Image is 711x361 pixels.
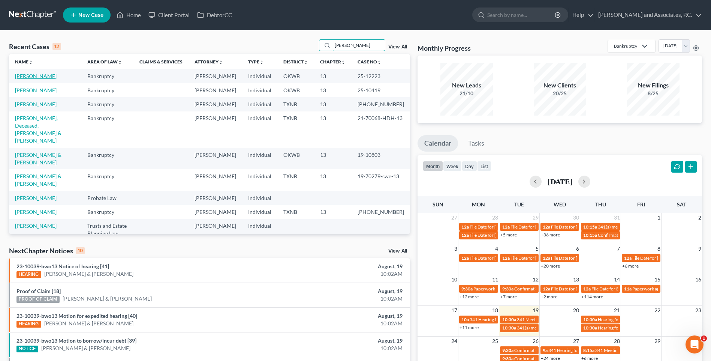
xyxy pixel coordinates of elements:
span: 5 [535,244,539,253]
td: 19-70279-swe-13 [352,169,410,191]
div: HEARING [16,321,41,328]
td: Bankruptcy [81,169,133,191]
td: [PERSON_NAME] [189,169,242,191]
span: 24 [451,337,458,346]
span: Confirmation hearing for [PERSON_NAME] & [PERSON_NAME] [514,286,639,292]
span: 11a [624,286,632,292]
td: 13 [314,97,352,111]
td: Bankruptcy [81,148,133,169]
span: 12 [532,275,539,284]
div: Recent Cases [9,42,61,51]
span: Sun [433,201,443,208]
a: [PERSON_NAME] & [PERSON_NAME] [44,270,133,278]
span: File Date for [PERSON_NAME] & [PERSON_NAME] [551,255,651,261]
td: Bankruptcy [81,69,133,83]
span: 25 [491,337,499,346]
a: DebtorCC [193,8,236,22]
td: 25-10419 [352,83,410,97]
span: 10:30a [502,325,516,331]
input: Search by name... [332,40,385,51]
button: day [462,161,477,171]
span: 27 [572,337,580,346]
iframe: Intercom live chat [686,335,704,353]
td: TXNB [277,97,314,111]
span: 12a [502,255,510,261]
td: [PERSON_NAME] [189,83,242,97]
a: Nameunfold_more [15,59,33,65]
div: NextChapter Notices [9,246,85,255]
span: 12a [502,224,510,230]
span: Wed [554,201,566,208]
td: TXNB [277,205,314,219]
span: 18 [491,306,499,315]
span: 8 [657,244,661,253]
td: [PERSON_NAME] [189,111,242,148]
a: Client Portal [145,8,193,22]
a: [PERSON_NAME] and Associates, P.C. [594,8,702,22]
a: Chapterunfold_more [320,59,346,65]
td: Individual [242,205,277,219]
td: [PERSON_NAME] [189,219,242,241]
span: 4 [494,244,499,253]
a: +5 more [500,232,517,238]
div: NOTICE [16,346,38,352]
td: 13 [314,69,352,83]
th: Claims & Services [133,54,189,69]
a: +6 more [622,263,639,269]
span: 29 [532,213,539,222]
a: +7 more [500,294,517,299]
span: 19 [532,306,539,315]
td: TXNB [277,111,314,148]
a: +12 more [460,294,479,299]
span: Hearing for Total Alloy Foundry, Inc. [598,325,669,331]
div: 10 [76,247,85,254]
span: 341 Hearing for [PERSON_NAME][GEOGRAPHIC_DATA] [548,347,661,353]
span: 341 Meeting for [PERSON_NAME] [517,317,584,322]
span: 10:30a [502,317,516,322]
td: [PERSON_NAME] [189,191,242,205]
a: +114 more [581,294,603,299]
a: [PERSON_NAME] [15,101,57,107]
td: Bankruptcy [81,97,133,111]
a: [PERSON_NAME] [15,195,57,201]
span: Sat [677,201,686,208]
span: 28 [613,337,621,346]
a: 23-10039-bwo13 Motion for expedited hearing [40] [16,313,137,319]
a: Typeunfold_more [248,59,264,65]
td: 13 [314,111,352,148]
a: +2 more [541,294,557,299]
span: File Date for [PERSON_NAME] [551,286,611,292]
span: Thu [595,201,606,208]
span: 10:15a [583,232,597,238]
a: [PERSON_NAME] [15,73,57,79]
input: Search by name... [487,8,556,22]
td: Bankruptcy [81,111,133,148]
span: 10:30a [583,317,597,322]
div: 10:02AM [279,270,403,278]
td: OKWB [277,83,314,97]
button: month [423,161,443,171]
td: 19-10803 [352,148,410,169]
span: 9:30a [502,347,513,353]
a: [PERSON_NAME] [15,87,57,93]
div: 8/25 [627,90,680,97]
div: New Clients [534,81,586,90]
a: 23-10039-bwo13 Notice of hearing [41] [16,263,109,269]
h3: Monthly Progress [418,44,471,53]
div: New Leads [440,81,493,90]
span: 10a [461,317,469,322]
span: 9 [698,244,702,253]
a: View All [388,44,407,50]
span: File Date for [PERSON_NAME] & [PERSON_NAME] [470,232,569,238]
div: PROOF OF CLAIM [16,296,60,303]
span: 22 [654,306,661,315]
td: Individual [242,191,277,205]
span: 17 [451,306,458,315]
span: 12a [624,255,632,261]
span: 20 [572,306,580,315]
span: 26 [532,337,539,346]
td: Trusts and Estate Planning Law [81,219,133,241]
span: 31 [613,213,621,222]
a: Area of Lawunfold_more [87,59,122,65]
span: 6 [575,244,580,253]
